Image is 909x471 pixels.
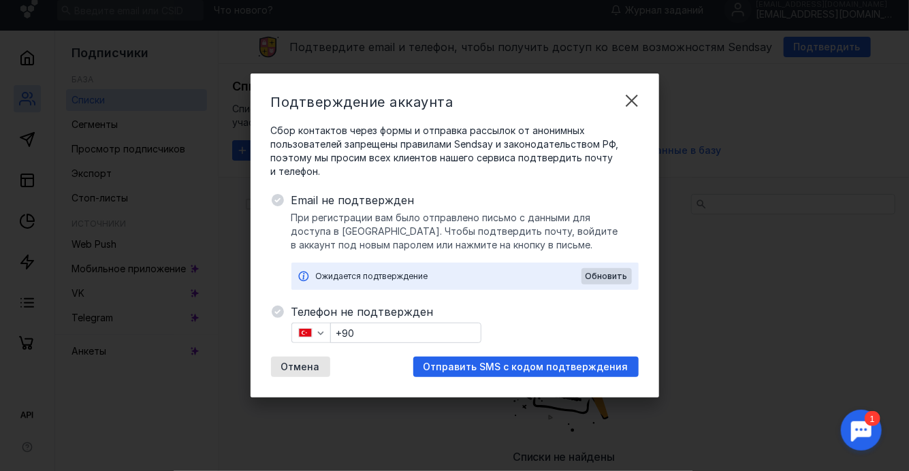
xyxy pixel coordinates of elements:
[291,192,639,208] span: Email не подтвержден
[271,94,453,110] span: Подтверждение аккаунта
[424,361,628,373] span: Отправить SMS с кодом подтверждения
[586,272,628,281] span: Обновить
[281,361,320,373] span: Отмена
[316,270,581,283] div: Ожидается подтверждение
[291,304,639,320] span: Телефон не подтвержден
[271,124,639,178] span: Сбор контактов через формы и отправка рассылок от анонимных пользователей запрещены правилами Sen...
[31,8,46,23] div: 1
[413,357,639,377] button: Отправить SMS с кодом подтверждения
[271,357,330,377] button: Отмена
[291,211,639,252] span: При регистрации вам было отправлено письмо с данными для доступа в [GEOGRAPHIC_DATA]. Чтобы подтв...
[581,268,632,285] button: Обновить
